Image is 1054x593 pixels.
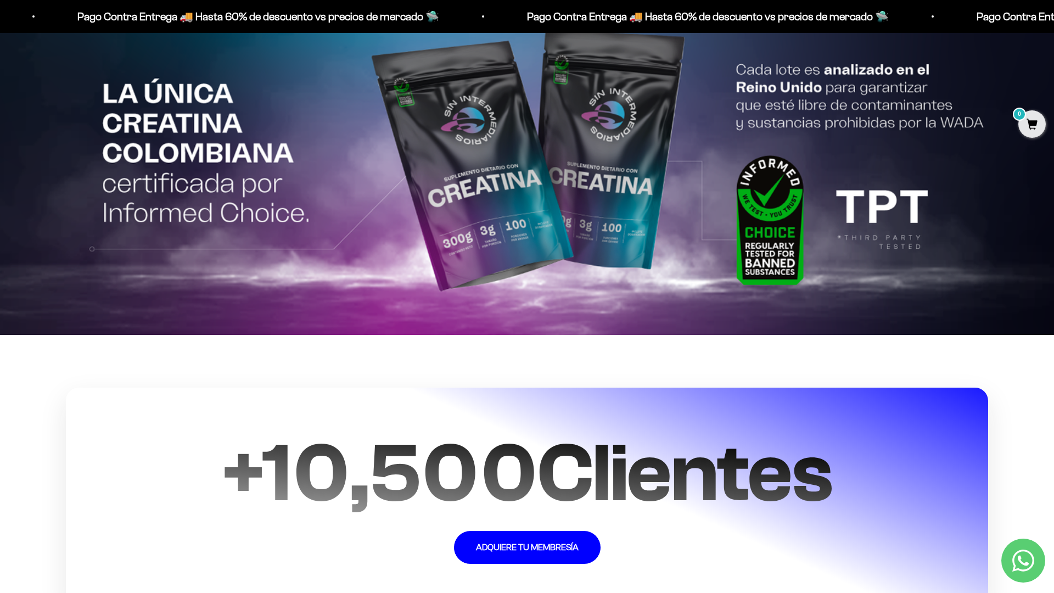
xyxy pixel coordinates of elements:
[454,531,601,564] a: ADQUIERE TU MEMBRESÍA
[1018,119,1046,131] a: 0
[261,426,537,519] span: 10,500
[60,8,422,25] p: Pago Contra Entrega 🚚 Hasta 60% de descuento vs precios de mercado 🛸
[1013,108,1026,121] mark: 0
[509,8,871,25] p: Pago Contra Entrega 🚚 Hasta 60% de descuento vs precios de mercado 🛸
[222,426,832,519] span: + Clientes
